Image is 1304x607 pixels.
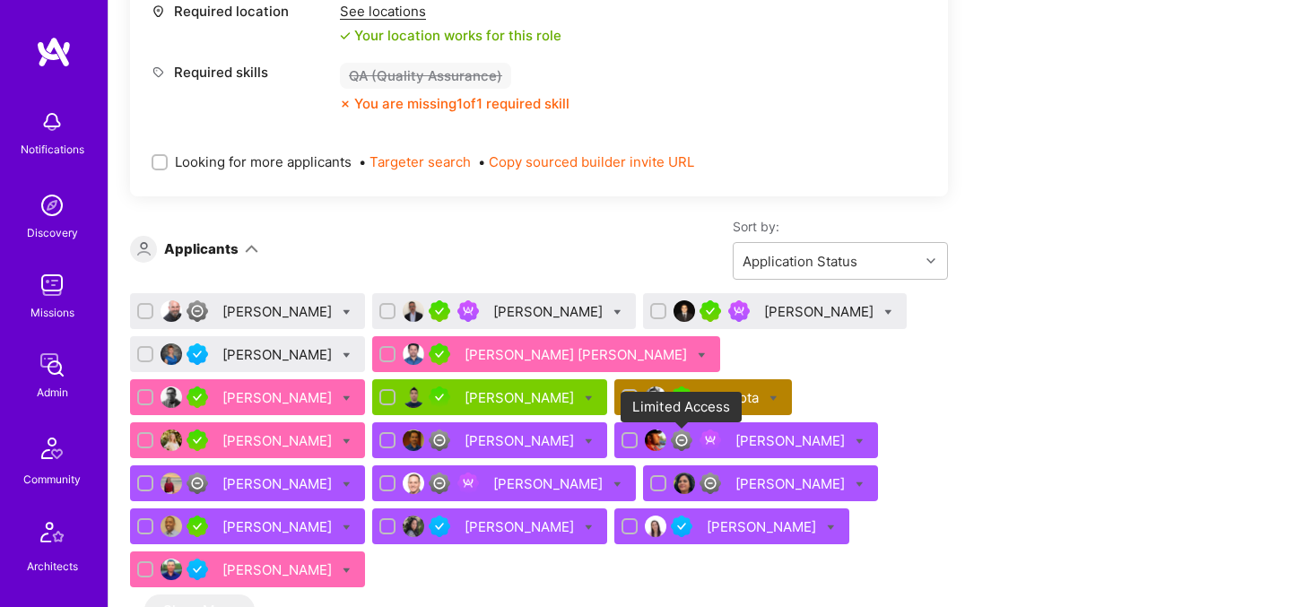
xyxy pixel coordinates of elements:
[343,438,351,446] i: Bulk Status Update
[30,303,74,322] div: Missions
[343,567,351,575] i: Bulk Status Update
[222,431,335,450] div: [PERSON_NAME]
[340,2,561,21] div: See locations
[457,473,479,494] img: Been on Mission
[613,481,622,489] i: Bulk Status Update
[827,524,835,532] i: Bulk Status Update
[403,516,424,537] img: User Avatar
[707,517,820,536] div: [PERSON_NAME]
[245,242,258,256] i: icon ArrowDown
[465,345,691,364] div: [PERSON_NAME] [PERSON_NAME]
[30,427,74,470] img: Community
[340,63,511,89] div: QA (Quality Assurance)
[707,388,762,407] div: Ion Bota
[187,343,208,365] img: Vetted A.Teamer
[161,559,182,580] img: User Avatar
[645,386,666,408] img: User Avatar
[926,256,935,265] i: icon Chevron
[674,473,695,494] img: User Avatar
[671,516,692,537] img: Vetted A.Teamer
[465,388,578,407] div: [PERSON_NAME]
[222,345,335,364] div: [PERSON_NAME]
[343,524,351,532] i: Bulk Status Update
[222,517,335,536] div: [PERSON_NAME]
[735,474,848,493] div: [PERSON_NAME]
[343,481,351,489] i: Bulk Status Update
[152,63,331,82] div: Required skills
[187,516,208,537] img: A.Teamer in Residence
[403,343,424,365] img: User Avatar
[645,429,666,451] img: User Avatar
[175,152,352,171] span: Looking for more applicants
[403,473,424,494] img: User Avatar
[187,559,208,580] img: Vetted A.Teamer
[21,140,84,159] div: Notifications
[403,300,424,322] img: User Avatar
[222,388,335,407] div: [PERSON_NAME]
[27,557,78,576] div: Architects
[585,524,593,532] i: Bulk Status Update
[340,26,561,45] div: Your location works for this role
[769,395,778,403] i: Bulk Status Update
[340,99,351,109] i: icon CloseOrange
[137,242,151,256] i: icon Applicant
[429,343,450,365] img: A.Teamer in Residence
[152,65,165,79] i: icon Tag
[465,517,578,536] div: [PERSON_NAME]
[34,104,70,140] img: bell
[222,474,335,493] div: [PERSON_NAME]
[30,514,74,557] img: Architects
[23,470,81,489] div: Community
[152,2,331,21] div: Required location
[735,431,848,450] div: [PERSON_NAME]
[152,4,165,18] i: icon Location
[222,560,335,579] div: [PERSON_NAME]
[674,300,695,322] img: User Avatar
[743,252,857,271] div: Application Status
[493,302,606,321] div: [PERSON_NAME]
[187,300,208,322] img: Limited Access
[161,300,182,322] img: User Avatar
[161,473,182,494] img: User Avatar
[34,187,70,223] img: discovery
[700,300,721,322] img: A.Teamer in Residence
[343,351,351,360] i: Bulk Status Update
[403,386,424,408] img: User Avatar
[34,267,70,303] img: teamwork
[222,302,335,321] div: [PERSON_NAME]
[359,152,471,171] span: •
[161,386,182,408] img: User Avatar
[671,429,692,451] img: Limited Access
[187,386,208,408] img: A.Teamer in Residence
[585,438,593,446] i: Bulk Status Update
[489,152,694,171] button: Copy sourced builder invite URL
[37,383,68,402] div: Admin
[187,429,208,451] img: A.Teamer in Residence
[369,152,471,171] button: Targeter search
[465,431,578,450] div: [PERSON_NAME]
[764,302,877,321] div: [PERSON_NAME]
[343,395,351,403] i: Bulk Status Update
[613,308,622,317] i: Bulk Status Update
[161,343,182,365] img: User Avatar
[457,300,479,322] img: Been on Mission
[161,429,182,451] img: User Avatar
[884,308,892,317] i: Bulk Status Update
[429,473,450,494] img: Limited Access
[698,351,706,360] i: Bulk Status Update
[354,94,569,113] div: You are missing 1 of 1 required skill
[27,223,78,242] div: Discovery
[161,516,182,537] img: User Avatar
[856,438,864,446] i: Bulk Status Update
[728,300,750,322] img: Been on Mission
[493,474,606,493] div: [PERSON_NAME]
[700,473,721,494] img: Limited Access
[187,473,208,494] img: Limited Access
[733,218,948,235] label: Sort by:
[585,395,593,403] i: Bulk Status Update
[671,386,692,408] img: A.Teamer in Residence
[856,481,864,489] i: Bulk Status Update
[36,36,72,68] img: logo
[343,308,351,317] i: Bulk Status Update
[478,152,694,171] span: •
